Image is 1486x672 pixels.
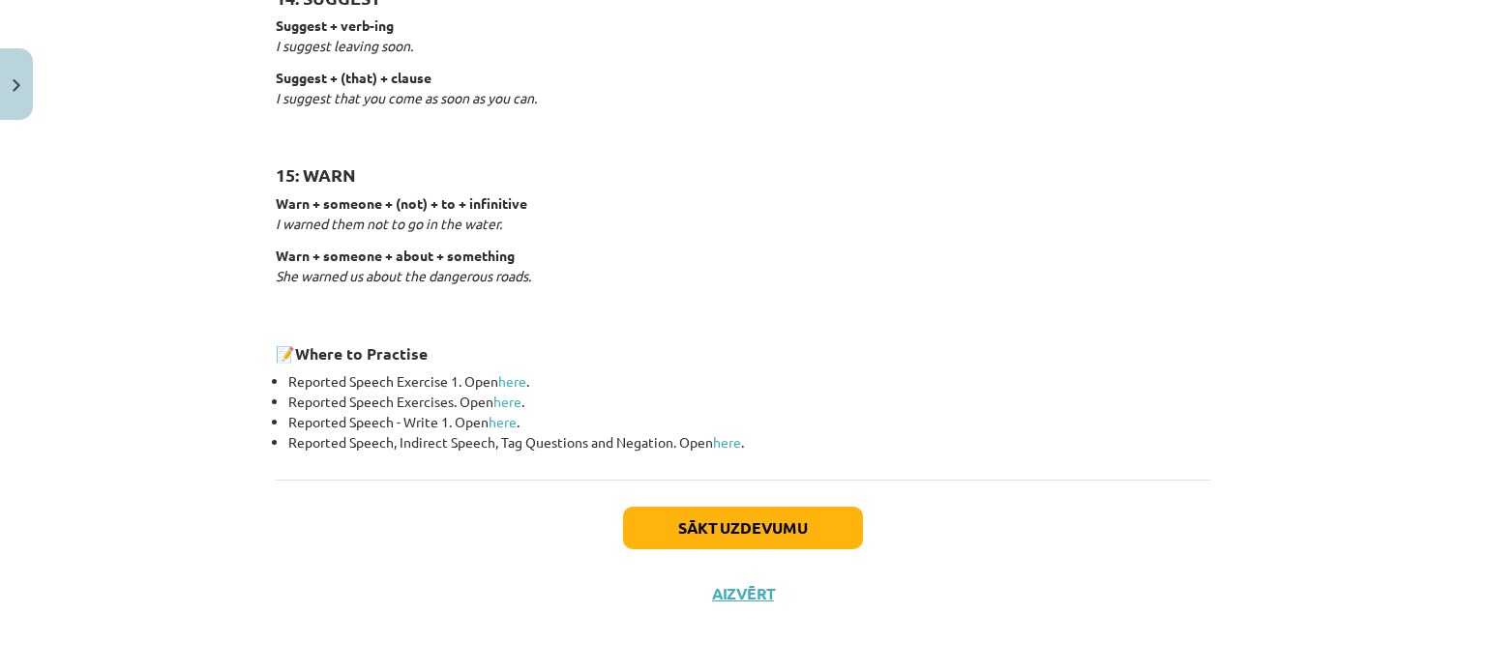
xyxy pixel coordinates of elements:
[276,330,1210,365] h3: 📝
[493,393,521,410] a: here
[288,412,1210,432] li: Reported Speech - Write 1. Open .
[276,89,537,106] em: I suggest that you come as soon as you can.
[295,343,428,364] strong: Where to Practise
[498,372,526,390] a: here
[276,247,515,264] strong: Warn + someone + about + something
[276,163,356,186] strong: 15: WARN
[288,392,1210,412] li: Reported Speech Exercises. Open .
[623,507,863,549] button: Sākt uzdevumu
[713,433,741,451] a: here
[276,215,502,232] em: I warned them not to go in the water.
[489,413,517,430] a: here
[288,432,1210,453] li: Reported Speech, Indirect Speech, Tag Questions and Negation. Open .
[288,371,1210,392] li: Reported Speech Exercise 1. Open .
[13,79,20,92] img: icon-close-lesson-0947bae3869378f0d4975bcd49f059093ad1ed9edebbc8119c70593378902aed.svg
[706,584,780,603] button: Aizvērt
[276,69,431,86] strong: Suggest + (that) + clause
[276,37,413,54] em: I suggest leaving soon.
[276,267,531,284] em: She warned us about the dangerous roads.
[276,16,394,34] strong: Suggest + verb-ing
[276,194,527,212] strong: Warn + someone + (not) + to + infinitive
